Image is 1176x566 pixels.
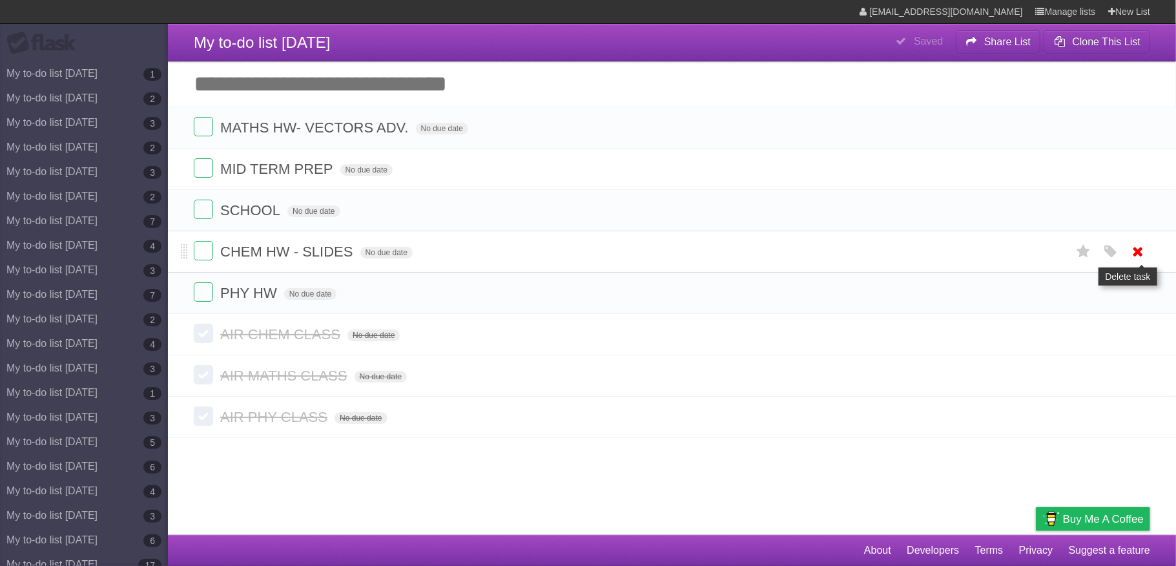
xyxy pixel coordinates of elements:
[143,534,161,547] b: 6
[220,409,331,425] span: AIR PHY CLASS
[143,289,161,302] b: 7
[220,244,356,260] span: CHEM HW - SLIDES
[143,387,161,400] b: 1
[143,191,161,204] b: 2
[194,200,213,219] label: Done
[143,461,161,474] b: 6
[143,510,161,523] b: 3
[194,34,331,51] span: My to-do list [DATE]
[194,282,213,302] label: Done
[360,247,413,258] span: No due date
[1071,241,1096,262] label: Star task
[194,406,213,426] label: Done
[143,166,161,179] b: 3
[335,412,387,424] span: No due date
[194,241,213,260] label: Done
[220,368,350,384] span: AIR MATHS CLASS
[1044,30,1150,54] button: Clone This List
[194,365,213,384] label: Done
[284,288,336,300] span: No due date
[1063,508,1144,530] span: Buy me a coffee
[1042,508,1060,530] img: Buy me a coffee
[1069,538,1150,563] a: Suggest a feature
[143,68,161,81] b: 1
[194,324,213,343] label: Done
[194,117,213,136] label: Done
[143,264,161,277] b: 3
[143,215,161,228] b: 7
[1072,36,1140,47] b: Clone This List
[220,120,411,136] span: MATHS HW- VECTORS ADV.
[864,538,891,563] a: About
[220,326,344,342] span: AIR CHEM CLASS
[143,436,161,449] b: 5
[914,36,943,47] b: Saved
[975,538,1004,563] a: Terms
[984,36,1031,47] b: Share List
[143,485,161,498] b: 4
[143,92,161,105] b: 2
[355,371,407,383] span: No due date
[143,362,161,375] b: 3
[1019,538,1053,563] a: Privacy
[907,538,959,563] a: Developers
[194,158,213,178] label: Done
[143,117,161,130] b: 3
[1036,507,1150,531] a: Buy me a coffee
[287,205,340,217] span: No due date
[143,412,161,424] b: 3
[220,202,284,218] span: SCHOOL
[143,240,161,253] b: 4
[220,285,280,301] span: PHY HW
[6,32,84,55] div: Flask
[340,164,393,176] span: No due date
[347,330,400,341] span: No due date
[143,338,161,351] b: 4
[416,123,468,134] span: No due date
[143,313,161,326] b: 2
[220,161,336,177] span: MID TERM PREP
[143,141,161,154] b: 2
[956,30,1041,54] button: Share List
